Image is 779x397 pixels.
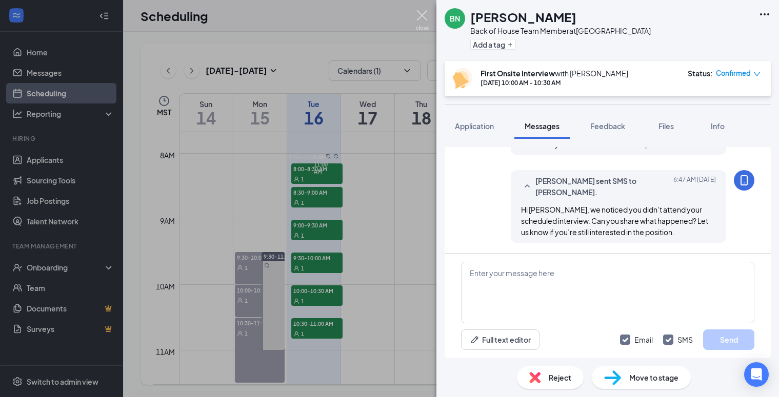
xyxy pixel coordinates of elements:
[470,39,516,50] button: PlusAdd a tag
[753,71,761,78] span: down
[481,69,555,78] b: First Onsite Interview
[470,335,480,345] svg: Pen
[703,329,754,350] button: Send
[470,8,576,26] h1: [PERSON_NAME]
[590,121,625,131] span: Feedback
[535,175,670,198] span: [PERSON_NAME] sent SMS to [PERSON_NAME].
[688,68,713,78] div: Status :
[716,68,751,78] span: Confirmed
[470,26,651,36] div: Back of House Team Member at [GEOGRAPHIC_DATA]
[507,41,513,48] svg: Plus
[450,13,460,24] div: BN
[658,121,674,131] span: Files
[549,372,571,383] span: Reject
[738,174,750,186] svg: MobileSms
[629,372,678,383] span: Move to stage
[521,180,533,193] svg: SmallChevronUp
[455,121,494,131] span: Application
[461,329,540,350] button: Full text editorPen
[481,78,628,87] div: [DATE] 10:00 AM - 10:30 AM
[521,205,708,237] span: Hi [PERSON_NAME], we noticed you didn’t attend your scheduled interview. Can you share what happe...
[525,121,560,131] span: Messages
[744,362,769,387] div: Open Intercom Messenger
[481,68,628,78] div: with [PERSON_NAME]
[758,8,771,20] svg: Ellipses
[673,175,716,198] span: [DATE] 6:47 AM
[711,121,725,131] span: Info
